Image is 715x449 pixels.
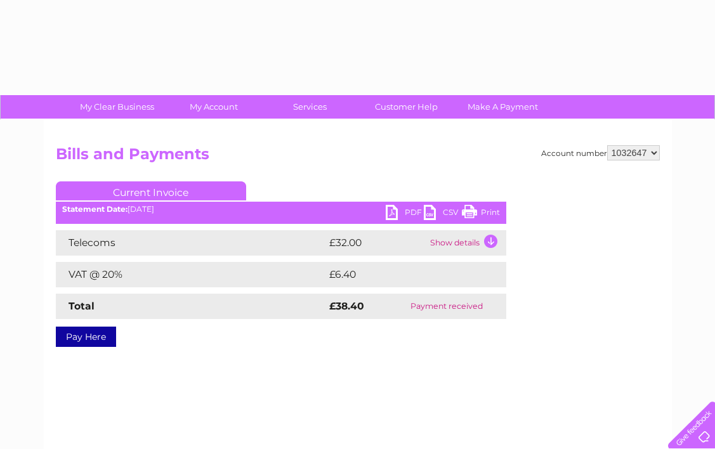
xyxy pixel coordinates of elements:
[462,205,500,223] a: Print
[450,95,555,119] a: Make A Payment
[541,145,660,160] div: Account number
[427,230,506,256] td: Show details
[329,300,364,312] strong: £38.40
[69,300,95,312] strong: Total
[56,230,326,256] td: Telecoms
[326,262,477,287] td: £6.40
[354,95,459,119] a: Customer Help
[424,205,462,223] a: CSV
[388,294,506,319] td: Payment received
[62,204,128,214] b: Statement Date:
[386,205,424,223] a: PDF
[56,262,326,287] td: VAT @ 20%
[65,95,169,119] a: My Clear Business
[161,95,266,119] a: My Account
[56,181,246,200] a: Current Invoice
[56,145,660,169] h2: Bills and Payments
[326,230,427,256] td: £32.00
[56,205,506,214] div: [DATE]
[56,327,116,347] a: Pay Here
[258,95,362,119] a: Services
